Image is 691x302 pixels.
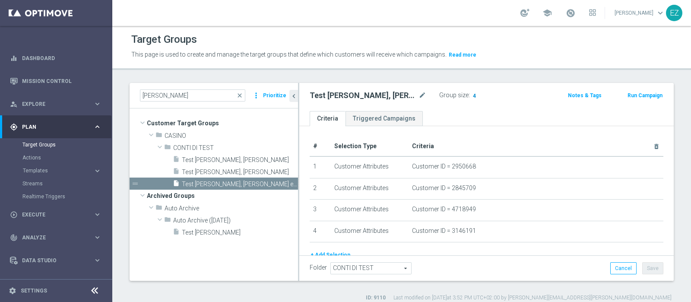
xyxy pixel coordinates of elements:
[469,92,470,99] label: :
[22,180,90,187] a: Streams
[10,234,102,241] button: track_changes Analyze keyboard_arrow_right
[331,221,409,242] td: Customer Attributes
[164,143,171,153] i: folder
[155,131,162,141] i: folder
[289,90,298,102] button: chevron_left
[22,124,93,130] span: Plan
[331,156,409,178] td: Customer Attributes
[642,262,663,274] button: Save
[331,178,409,200] td: Customer Attributes
[567,91,602,100] button: Notes & Tags
[310,178,331,200] td: 2
[22,138,111,151] div: Target Groups
[22,151,111,164] div: Actions
[147,117,298,129] span: Customer Target Groups
[412,143,434,149] span: Criteria
[10,55,102,62] button: equalizer Dashboard
[310,264,327,271] label: Folder
[10,123,93,131] div: Plan
[331,137,409,156] th: Selection Type
[22,193,90,200] a: Realtime Triggers
[10,272,101,295] div: Optibot
[614,6,666,19] a: [PERSON_NAME]keyboard_arrow_down
[93,167,101,175] i: keyboard_arrow_right
[22,190,111,203] div: Realtime Triggers
[22,70,101,92] a: Mission Control
[310,156,331,178] td: 1
[448,50,477,60] button: Read more
[290,92,298,100] i: chevron_left
[10,211,102,218] div: play_circle_outline Execute keyboard_arrow_right
[173,217,298,224] span: Auto Archive (2024-09-01)
[10,70,101,92] div: Mission Control
[22,154,90,161] a: Actions
[439,92,469,99] label: Group size
[165,205,298,212] span: Auto Archive
[310,250,351,260] button: + Add Selection
[173,156,180,165] i: insert_drive_file
[93,210,101,219] i: keyboard_arrow_right
[252,89,260,102] i: more_vert
[22,272,90,295] a: Optibot
[23,168,93,173] div: Templates
[10,54,18,62] i: equalizer
[653,143,660,150] i: delete_forever
[310,137,331,156] th: #
[10,234,18,242] i: track_changes
[10,123,18,131] i: gps_fixed
[182,181,298,188] span: Test Conto Cecilia, Roberto, Marco e Elena
[10,211,18,219] i: play_circle_outline
[262,90,288,102] button: Prioritize
[164,216,171,226] i: folder
[627,91,663,100] button: Run Campaign
[412,206,476,213] span: Customer ID = 4718949
[10,101,102,108] button: person_search Explore keyboard_arrow_right
[165,132,298,140] span: CASINO
[10,100,93,108] div: Explore
[131,33,197,46] h1: Target Groups
[93,123,101,131] i: keyboard_arrow_right
[310,111,345,126] a: Criteria
[182,156,298,164] span: Test conti Elena, Marco e Roberto
[131,51,447,58] span: This page is used to create and manage the target groups that define which customers will receive...
[412,184,476,192] span: Customer ID = 2845709
[22,212,93,217] span: Execute
[93,100,101,108] i: keyboard_arrow_right
[331,200,409,221] td: Customer Attributes
[22,235,93,240] span: Analyze
[310,90,417,101] h2: Test [PERSON_NAME], [PERSON_NAME] e [PERSON_NAME]
[10,100,18,108] i: person_search
[236,92,243,99] span: close
[10,257,102,264] button: Data Studio keyboard_arrow_right
[10,47,101,70] div: Dashboard
[147,190,298,202] span: Archived Groups
[155,204,162,214] i: folder
[412,163,476,170] span: Customer ID = 2950668
[22,164,111,177] div: Templates
[412,227,476,235] span: Customer ID = 3146191
[21,288,47,293] a: Settings
[22,177,111,190] div: Streams
[10,234,93,242] div: Analyze
[10,124,102,130] button: gps_fixed Plan keyboard_arrow_right
[140,89,245,102] input: Quick find group or folder
[9,287,16,295] i: settings
[22,167,102,174] button: Templates keyboard_arrow_right
[666,5,682,21] div: EZ
[173,180,180,190] i: insert_drive_file
[10,257,93,264] div: Data Studio
[22,258,93,263] span: Data Studio
[22,102,93,107] span: Explore
[610,262,637,274] button: Cancel
[173,144,298,152] span: CONTI DI TEST
[310,200,331,221] td: 3
[93,233,101,242] i: keyboard_arrow_right
[173,228,180,238] i: insert_drive_file
[10,78,102,85] button: Mission Control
